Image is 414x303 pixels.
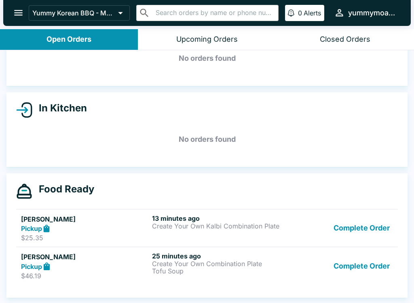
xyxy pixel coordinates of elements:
[152,260,280,267] p: Create Your Own Combination Plate
[21,272,149,280] p: $46.19
[16,209,398,247] a: [PERSON_NAME]Pickup$25.3513 minutes agoCreate Your Own Kalbi Combination PlateComplete Order
[32,183,94,195] h4: Food Ready
[21,224,42,233] strong: Pickup
[8,2,29,23] button: open drawer
[152,214,280,222] h6: 13 minutes ago
[152,222,280,230] p: Create Your Own Kalbi Combination Plate
[21,262,42,271] strong: Pickup
[16,125,398,154] h5: No orders found
[152,267,280,275] p: Tofu Soup
[32,102,87,114] h4: In Kitchen
[16,44,398,73] h5: No orders found
[16,247,398,285] a: [PERSON_NAME]Pickup$46.1925 minutes agoCreate Your Own Combination PlateTofu SoupComplete Order
[330,214,393,242] button: Complete Order
[46,35,91,44] div: Open Orders
[298,9,302,17] p: 0
[176,35,238,44] div: Upcoming Orders
[348,8,398,18] div: yummymoanalua
[331,4,401,21] button: yummymoanalua
[21,234,149,242] p: $25.35
[29,5,130,21] button: Yummy Korean BBQ - Moanalua
[152,252,280,260] h6: 25 minutes ago
[153,7,275,19] input: Search orders by name or phone number
[32,9,115,17] p: Yummy Korean BBQ - Moanalua
[21,252,149,262] h5: [PERSON_NAME]
[304,9,321,17] p: Alerts
[21,214,149,224] h5: [PERSON_NAME]
[320,35,370,44] div: Closed Orders
[330,252,393,280] button: Complete Order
